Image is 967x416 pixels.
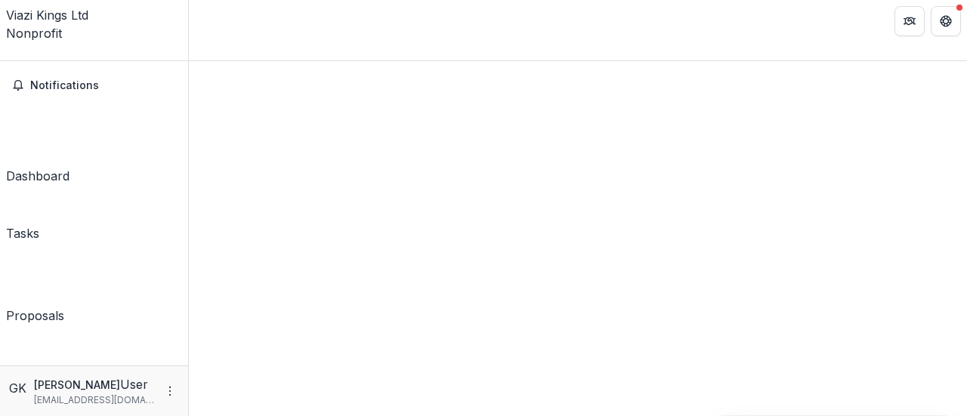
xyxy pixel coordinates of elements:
div: Viazi Kings Ltd [6,6,182,24]
p: [PERSON_NAME] [34,377,120,393]
div: Tasks [6,224,39,242]
a: Tasks [6,191,39,242]
button: More [161,382,179,400]
a: Dashboard [6,103,70,185]
button: Partners [894,6,925,36]
button: Notifications [6,73,182,97]
p: User [120,375,148,393]
div: Gladys Kahindo [9,379,28,397]
a: Documents [6,331,72,414]
div: Proposals [6,307,64,325]
p: [EMAIL_ADDRESS][DOMAIN_NAME] [34,393,155,407]
div: Dashboard [6,167,70,185]
button: Get Help [931,6,961,36]
a: Proposals [6,248,64,325]
span: Notifications [30,79,176,92]
span: Nonprofit [6,26,62,41]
